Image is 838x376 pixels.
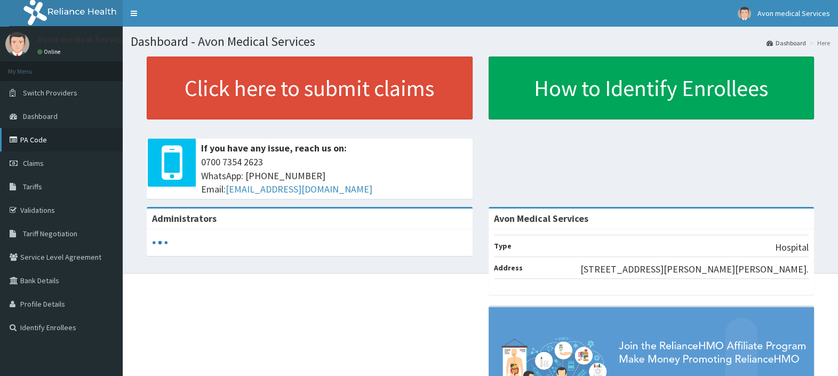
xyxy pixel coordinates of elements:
[201,142,347,154] b: If you have any issue, reach us on:
[147,57,473,119] a: Click here to submit claims
[494,212,588,225] strong: Avon Medical Services
[580,262,809,276] p: [STREET_ADDRESS][PERSON_NAME][PERSON_NAME].
[738,7,751,20] img: User Image
[152,235,168,251] svg: audio-loading
[757,9,830,18] span: Avon medical Services
[23,88,77,98] span: Switch Providers
[494,241,512,251] b: Type
[23,158,44,168] span: Claims
[23,182,42,191] span: Tariffs
[37,35,130,44] p: Avon medical Services
[5,32,29,56] img: User Image
[37,48,63,55] a: Online
[226,183,372,195] a: [EMAIL_ADDRESS][DOMAIN_NAME]
[775,241,809,254] p: Hospital
[489,57,815,119] a: How to Identify Enrollees
[767,38,806,47] a: Dashboard
[23,229,77,238] span: Tariff Negotiation
[152,212,217,225] b: Administrators
[494,263,523,273] b: Address
[201,155,467,196] span: 0700 7354 2623 WhatsApp: [PHONE_NUMBER] Email:
[23,111,58,121] span: Dashboard
[131,35,830,49] h1: Dashboard - Avon Medical Services
[807,38,830,47] li: Here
